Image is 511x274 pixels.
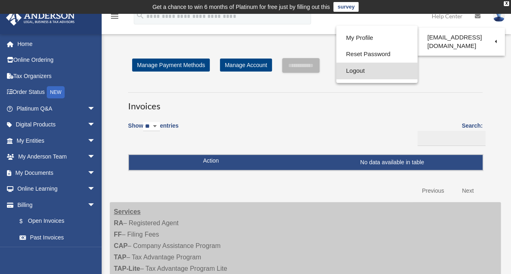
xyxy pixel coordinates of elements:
[6,68,108,84] a: Tax Organizers
[11,246,104,262] a: Manage Payments
[47,86,65,98] div: NEW
[87,197,104,213] span: arrow_drop_down
[136,11,145,20] i: search
[143,122,160,131] select: Showentries
[6,149,108,165] a: My Anderson Teamarrow_drop_down
[114,220,123,226] strong: RA
[114,242,128,249] strong: CAP
[152,2,330,12] div: Get a chance to win 6 months of Platinum for free just by filling out this
[333,2,359,12] a: survey
[6,100,108,117] a: Platinum Q&Aarrow_drop_down
[132,59,210,72] a: Manage Payment Methods
[416,183,450,199] a: Previous
[128,92,483,113] h3: Invoices
[456,183,480,199] a: Next
[128,121,178,139] label: Show entries
[114,231,122,238] strong: FF
[87,100,104,117] span: arrow_drop_down
[87,117,104,133] span: arrow_drop_down
[417,30,505,54] a: [EMAIL_ADDRESS][DOMAIN_NAME]
[110,11,120,21] i: menu
[87,149,104,165] span: arrow_drop_down
[336,46,417,63] a: Reset Password
[110,14,120,21] a: menu
[6,133,108,149] a: My Entitiesarrow_drop_down
[11,229,104,246] a: Past Invoices
[6,181,108,197] a: Online Learningarrow_drop_down
[11,213,100,230] a: $Open Invoices
[336,63,417,79] a: Logout
[336,30,417,46] a: My Profile
[415,121,483,146] label: Search:
[6,165,108,181] a: My Documentsarrow_drop_down
[87,165,104,181] span: arrow_drop_down
[4,10,77,26] img: Anderson Advisors Platinum Portal
[6,117,108,133] a: Digital Productsarrow_drop_down
[417,131,485,146] input: Search:
[6,36,108,52] a: Home
[504,1,509,6] div: close
[87,133,104,149] span: arrow_drop_down
[220,59,272,72] a: Manage Account
[6,84,108,101] a: Order StatusNEW
[24,216,28,226] span: $
[114,265,140,272] strong: TAP-Lite
[6,52,108,68] a: Online Ordering
[6,197,104,213] a: Billingarrow_drop_down
[493,10,505,22] img: User Pic
[129,155,483,170] td: No data available in table
[114,254,126,261] strong: TAP
[87,181,104,198] span: arrow_drop_down
[114,208,141,215] strong: Services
